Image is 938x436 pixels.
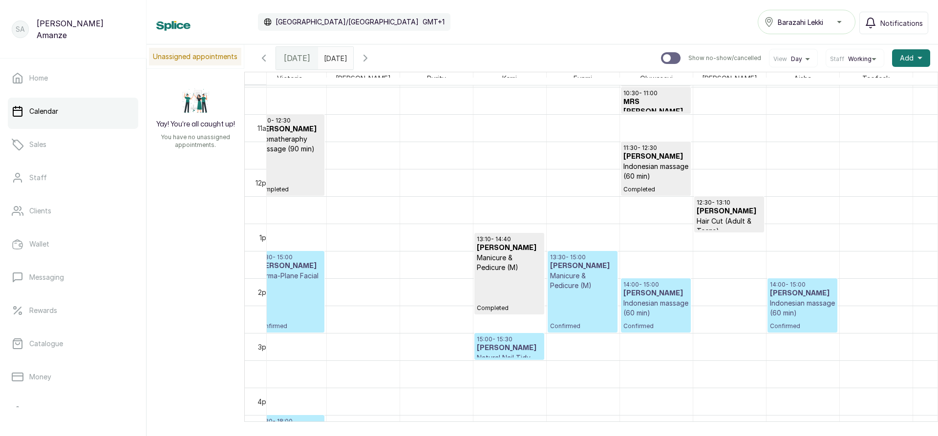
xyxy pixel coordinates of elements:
span: Funmi [572,72,594,84]
h2: Yay! You’re all caught up! [156,120,235,129]
div: 1pm [257,232,274,243]
h3: [PERSON_NAME] [477,343,542,353]
h3: [PERSON_NAME] [697,207,762,216]
p: Natural Nail Tidy (Hand) [477,353,542,373]
h3: MRS [PERSON_NAME] [623,97,688,117]
h3: [PERSON_NAME] [623,152,688,162]
span: Barazahi Lekki [778,17,823,27]
p: 12:30 - 13:10 [697,199,762,207]
span: Victoria [275,72,304,84]
a: Catalogue [8,330,138,357]
p: Manicure & Pedicure (M) [550,271,615,291]
p: 14:00 - 15:00 [770,281,835,289]
h3: [PERSON_NAME] [257,261,322,271]
p: You have no unassigned appointments. [152,133,238,149]
p: Completed [477,272,542,312]
p: Settings [29,407,57,417]
span: View [773,55,787,63]
div: 11am [256,123,274,133]
p: Home [29,73,48,83]
p: 11:00 - 12:30 [257,117,322,125]
div: [DATE] [276,47,318,69]
a: Calendar [8,98,138,125]
p: Indonesian massage (60 min) [623,298,688,318]
a: Clients [8,197,138,225]
span: Day [791,55,802,63]
button: Add [892,49,930,67]
p: Calendar [29,106,58,116]
p: Indonesian massage (60 min) [770,298,835,318]
h3: [PERSON_NAME] [770,289,835,298]
p: 10:30 - 11:00 [623,89,688,97]
span: Kemi [500,72,519,84]
p: 16:30 - 18:00 [257,417,322,425]
p: 14:00 - 15:00 [623,281,688,289]
button: Barazahi Lekki [758,10,855,34]
p: 11:30 - 12:30 [623,144,688,152]
p: Unassigned appointments [149,48,241,65]
p: SA [16,24,25,34]
p: Completed [623,181,688,193]
p: GMT+1 [423,17,445,27]
a: Wallet [8,230,138,258]
p: 13:30 - 15:00 [550,253,615,261]
span: Purity [425,72,448,84]
p: Staff [29,173,47,183]
a: Staff [8,164,138,191]
h3: [PERSON_NAME] [623,289,688,298]
p: Wallet [29,239,49,249]
a: Money [8,363,138,391]
a: Sales [8,131,138,158]
span: Aisha [792,72,813,84]
span: [DATE] [284,52,310,64]
p: [PERSON_NAME] Amanze [37,18,134,41]
p: Indonesian massage (60 min) [623,162,688,181]
span: Staff [830,55,844,63]
span: Oluwaseyi [638,72,675,84]
div: 4pm [256,396,274,407]
a: Settings [8,398,138,426]
p: Rewards [29,306,57,315]
div: 2pm [256,287,274,297]
button: StaffWorking [830,55,880,63]
p: Clients [29,206,51,216]
p: Confirmed [257,281,322,330]
p: Completed [257,154,322,193]
p: Confirmed [623,318,688,330]
p: Aromatheraphy Massage (90 min) [257,134,322,154]
h3: [PERSON_NAME] [257,125,322,134]
a: Rewards [8,297,138,324]
p: Derma-Plane Facial [257,271,322,281]
span: Notifications [880,18,923,28]
p: Messaging [29,272,64,282]
p: Hair Cut (Adult & Teens) [697,216,762,236]
h3: [PERSON_NAME] [550,261,615,271]
div: 12pm [254,178,274,188]
span: [PERSON_NAME] [334,72,393,84]
span: Taofeek [860,72,892,84]
button: Notifications [859,12,928,34]
div: 3pm [256,342,274,352]
p: Manicure & Pedicure (M) [477,253,542,272]
p: [GEOGRAPHIC_DATA]/[GEOGRAPHIC_DATA] [276,17,419,27]
p: Confirmed [550,291,615,330]
p: 13:10 - 14:40 [477,235,542,243]
a: Home [8,64,138,92]
h3: [PERSON_NAME] [477,243,542,253]
p: Catalogue [29,339,63,349]
span: Working [848,55,872,63]
p: 13:30 - 15:00 [257,253,322,261]
p: 15:00 - 15:30 [477,335,542,343]
button: ViewDay [773,55,813,63]
p: Money [29,372,51,382]
span: [PERSON_NAME] [700,72,759,84]
p: Show no-show/cancelled [688,54,761,62]
span: Add [900,53,914,63]
a: Messaging [8,264,138,291]
p: Confirmed [770,318,835,330]
p: Sales [29,140,46,149]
